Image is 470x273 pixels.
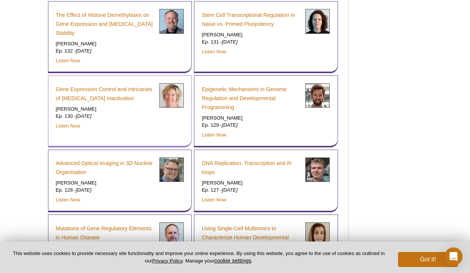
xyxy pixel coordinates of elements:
[159,83,184,108] img: Claire Rougeulle
[222,122,238,128] em: [DATE]
[305,157,330,182] img: Stephan Hamperl
[202,39,300,45] p: Ep. 131 -
[202,180,300,186] p: [PERSON_NAME]
[56,197,80,202] a: Listen Now
[222,187,238,193] em: [DATE]
[202,224,300,251] a: Using Single-Cell Multiomics to Characterize Human Developmental Hematopoiesis
[202,159,300,177] a: DNA Replication, Transcription and R-loops
[398,252,458,267] button: Got it!
[152,258,182,264] a: Privacy Policy
[159,157,184,182] img: Lothar Schermelleh
[56,113,154,120] p: Ep. 130 -
[202,49,226,54] a: Listen Now
[305,222,330,247] img: Ana Cvejic headshot
[214,257,251,264] button: cookie settings
[56,40,154,47] p: [PERSON_NAME]
[56,106,154,112] p: [PERSON_NAME]
[56,187,154,193] p: Ep. 128 -
[202,115,300,121] p: [PERSON_NAME]
[76,48,92,54] em: [DATE]
[56,224,154,242] a: Mutations of Gene Regulatory Elements in Human Disease
[56,85,154,103] a: Gene Expression Control and Intricacies of [MEDICAL_DATA] Inactivation
[202,85,300,112] a: Epigenetic Mechanisms in Genome Regulation and Developmental Programming
[159,9,184,33] img: Johnathan Whetstine
[76,187,92,193] em: [DATE]
[56,10,154,37] a: The Effect of Histone Demethylases on Gene Expression and [MEDICAL_DATA] Stability
[444,247,462,265] div: Open Intercom Messenger
[56,123,80,129] a: Listen Now
[202,197,226,202] a: Listen Now
[222,39,238,45] em: [DATE]
[76,113,92,119] em: [DATE]
[56,159,154,177] a: Advanced Optical Imaging in 3D Nuclear Organisation
[202,122,300,129] p: Ep. 129 -
[56,180,154,186] p: [PERSON_NAME]
[159,222,184,247] img: Nadav Ahituv headshot
[56,58,80,63] a: Listen Now
[202,10,300,28] a: Stem Cell Transcriptional Regulation in Naive vs. Primed Pluripotency
[202,31,300,38] p: [PERSON_NAME]
[56,48,154,54] p: Ep. 132 -
[12,250,386,264] p: This website uses cookies to provide necessary site functionality and improve your online experie...
[305,9,330,33] img: Christa Buecker
[202,187,300,193] p: Ep. 127 -
[202,132,226,138] a: Listen Now
[305,83,330,108] img: James Hackett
